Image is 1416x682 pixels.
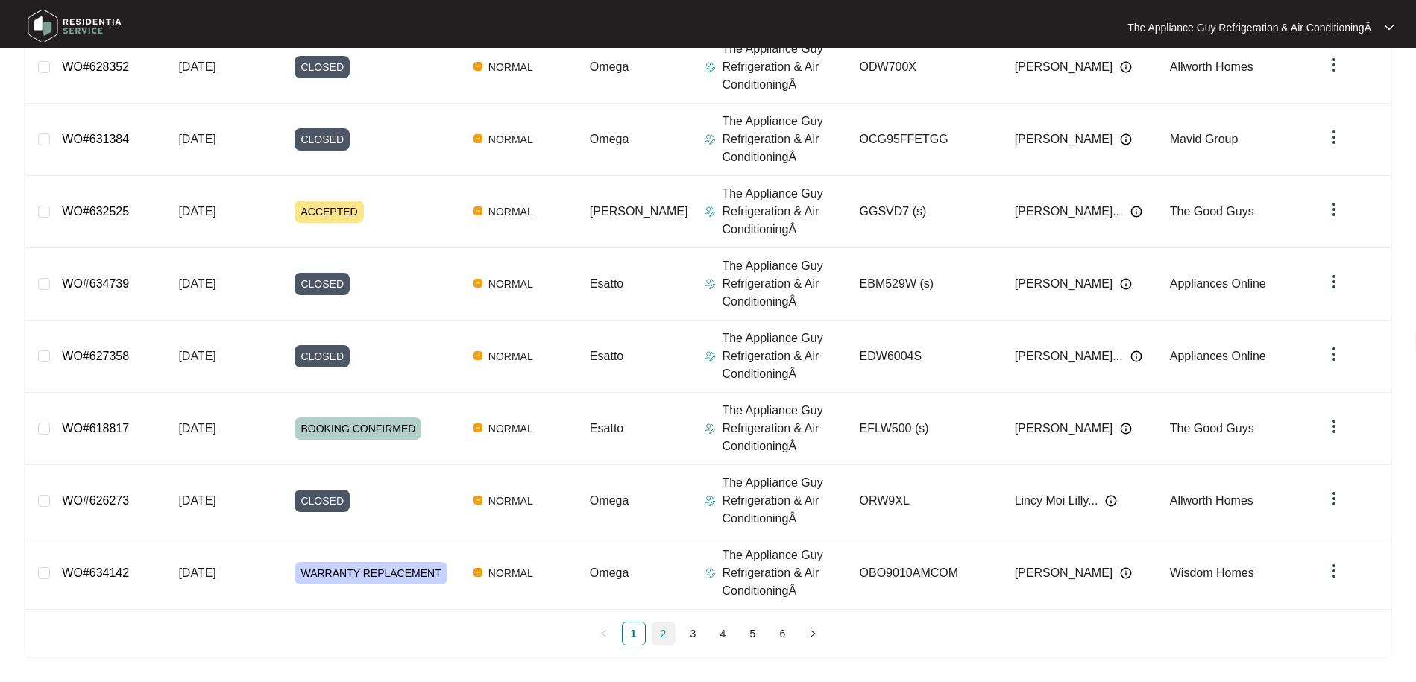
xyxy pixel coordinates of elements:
[772,622,794,645] a: 6
[473,62,482,71] img: Vercel Logo
[704,567,716,579] img: Assigner Icon
[62,566,129,579] a: WO#634142
[848,465,1003,537] td: ORW9XL
[178,494,215,507] span: [DATE]
[62,422,129,435] a: WO#618817
[1015,58,1113,76] span: [PERSON_NAME]
[1170,566,1254,579] span: Wisdom Homes
[722,113,847,166] p: The Appliance Guy Refrigeration & Air ConditioningÂ
[473,279,482,288] img: Vercel Logo
[295,562,447,584] span: WARRANTY REPLACEMENT
[1170,60,1253,73] span: Allworth Homes
[473,351,482,360] img: Vercel Logo
[1015,347,1123,365] span: [PERSON_NAME]...
[1105,495,1117,507] img: Info icon
[473,496,482,505] img: Vercel Logo
[1325,490,1343,508] img: dropdown arrow
[808,629,817,638] span: right
[712,622,734,645] a: 4
[722,185,847,239] p: The Appliance Guy Refrigeration & Air ConditioningÂ
[1170,494,1253,507] span: Allworth Homes
[295,128,350,151] span: CLOSED
[482,130,539,148] span: NORMAL
[295,417,421,440] span: BOOKING CONFIRMED
[482,420,539,438] span: NORMAL
[711,622,735,645] li: 4
[1120,567,1132,579] img: Info icon
[62,205,129,218] a: WO#632525
[704,278,716,290] img: Assigner Icon
[722,257,847,311] p: The Appliance Guy Refrigeration & Air ConditioningÂ
[622,622,646,645] li: 1
[22,4,127,48] img: residentia service logo
[1130,350,1142,362] img: Info icon
[590,422,623,435] span: Esatto
[704,495,716,507] img: Assigner Icon
[704,133,716,145] img: Assigner Icon
[600,629,608,638] span: left
[682,622,705,645] a: 3
[178,133,215,145] span: [DATE]
[482,58,539,76] span: NORMAL
[592,622,616,645] li: Previous Page
[1325,562,1343,580] img: dropdown arrow
[1120,61,1132,73] img: Info icon
[590,350,623,362] span: Esatto
[1015,275,1113,293] span: [PERSON_NAME]
[590,205,688,218] span: [PERSON_NAME]
[1385,24,1394,31] img: dropdown arrow
[722,40,847,94] p: The Appliance Guy Refrigeration & Air ConditioningÂ
[592,622,616,645] button: left
[473,568,482,577] img: Vercel Logo
[1170,133,1239,145] span: Mavid Group
[722,402,847,455] p: The Appliance Guy Refrigeration & Air ConditioningÂ
[1120,278,1132,290] img: Info icon
[801,622,825,645] li: Next Page
[848,104,1003,176] td: OCG95FFETGG
[848,537,1003,610] td: OBO9010AMCOM
[848,393,1003,465] td: EFLW500 (s)
[623,622,645,645] a: 1
[1130,206,1142,218] img: Info icon
[704,61,716,73] img: Assigner Icon
[482,275,539,293] span: NORMAL
[722,329,847,383] p: The Appliance Guy Refrigeration & Air ConditioningÂ
[1325,56,1343,74] img: dropdown arrow
[742,622,764,645] a: 5
[482,564,539,582] span: NORMAL
[1170,205,1254,218] span: The Good Guys
[295,273,350,295] span: CLOSED
[1015,492,1098,510] span: Lincy Moi Lilly...
[1015,420,1113,438] span: [PERSON_NAME]
[801,622,825,645] button: right
[295,490,350,512] span: CLOSED
[682,622,705,645] li: 3
[482,347,539,365] span: NORMAL
[473,423,482,432] img: Vercel Logo
[1325,128,1343,146] img: dropdown arrow
[178,60,215,73] span: [DATE]
[722,474,847,528] p: The Appliance Guy Refrigeration & Air ConditioningÂ
[704,206,716,218] img: Assigner Icon
[848,248,1003,321] td: EBM529W (s)
[178,566,215,579] span: [DATE]
[722,546,847,600] p: The Appliance Guy Refrigeration & Air ConditioningÂ
[473,206,482,215] img: Vercel Logo
[178,205,215,218] span: [DATE]
[482,203,539,221] span: NORMAL
[704,350,716,362] img: Assigner Icon
[848,176,1003,248] td: GGSVD7 (s)
[1015,203,1123,221] span: [PERSON_NAME]...
[1325,417,1343,435] img: dropdown arrow
[848,321,1003,393] td: EDW6004S
[62,350,129,362] a: WO#627358
[1170,277,1266,290] span: Appliances Online
[473,134,482,143] img: Vercel Logo
[1120,423,1132,435] img: Info icon
[62,60,129,73] a: WO#628352
[62,494,129,507] a: WO#626273
[62,133,129,145] a: WO#631384
[1325,273,1343,291] img: dropdown arrow
[590,277,623,290] span: Esatto
[295,56,350,78] span: CLOSED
